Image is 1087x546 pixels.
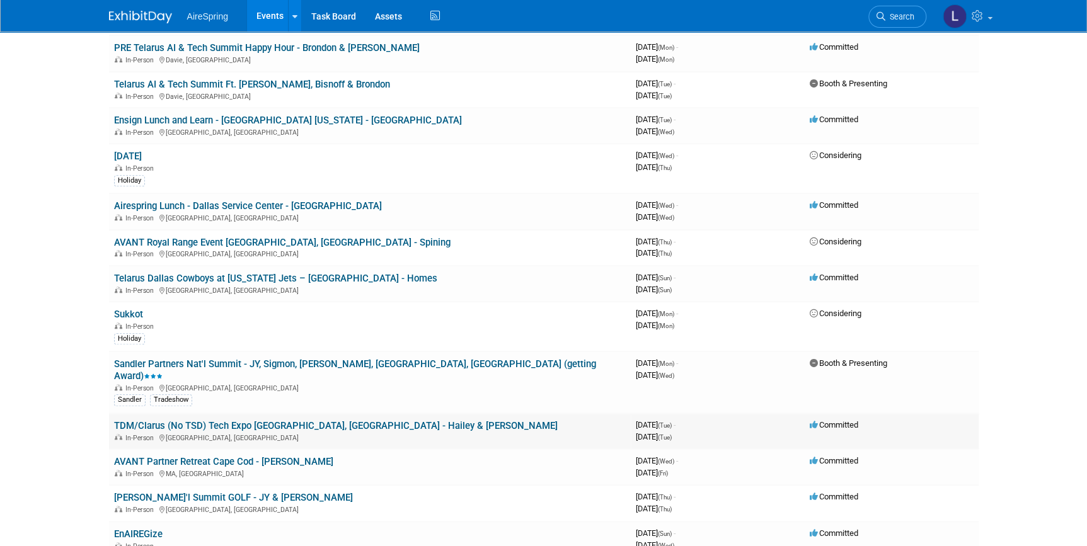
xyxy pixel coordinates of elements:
span: In-Person [125,164,158,173]
span: Considering [810,309,861,318]
span: (Thu) [658,506,672,513]
span: [DATE] [636,200,678,210]
a: EnAIREGize [114,528,163,540]
span: - [674,420,676,429]
span: [DATE] [636,321,674,330]
span: In-Person [125,434,158,442]
span: (Mon) [658,360,674,367]
span: [DATE] [636,162,672,172]
span: Considering [810,237,861,246]
a: Search [868,6,926,28]
img: In-Person Event [115,250,122,256]
div: [GEOGRAPHIC_DATA], [GEOGRAPHIC_DATA] [114,432,626,442]
span: Committed [810,492,858,501]
a: Sukkot [114,309,143,320]
div: [GEOGRAPHIC_DATA], [GEOGRAPHIC_DATA] [114,248,626,258]
span: In-Person [125,214,158,222]
span: Search [885,12,914,21]
span: AireSpring [187,11,228,21]
span: In-Person [125,128,158,137]
span: (Tue) [658,81,672,88]
span: (Tue) [658,434,672,441]
span: - [676,358,678,368]
a: TDM/Clarus (No TSD) Tech Expo [GEOGRAPHIC_DATA], [GEOGRAPHIC_DATA] - Hailey & [PERSON_NAME] [114,420,558,431]
span: In-Person [125,287,158,295]
span: Committed [810,420,858,429]
span: [DATE] [636,456,678,465]
div: [GEOGRAPHIC_DATA], [GEOGRAPHIC_DATA] [114,382,626,392]
img: Lisa Chow [943,4,967,28]
span: (Mon) [658,310,674,317]
span: [DATE] [636,127,674,136]
img: In-Person Event [115,470,122,476]
div: Holiday [114,333,145,344]
span: [DATE] [636,370,674,380]
div: [GEOGRAPHIC_DATA], [GEOGRAPHIC_DATA] [114,127,626,137]
span: [DATE] [636,212,674,222]
span: [DATE] [636,54,674,64]
span: Committed [810,273,858,282]
span: (Tue) [658,117,672,123]
span: [DATE] [636,358,678,368]
span: In-Person [125,93,158,101]
img: In-Person Event [115,287,122,293]
span: - [676,200,678,210]
span: [DATE] [636,468,668,477]
span: Booth & Presenting [810,358,887,368]
span: - [674,115,676,124]
a: [PERSON_NAME]'l Summit GOLF - JY & [PERSON_NAME] [114,492,353,503]
img: In-Person Event [115,214,122,220]
span: (Mon) [658,56,674,63]
span: (Mon) [658,322,674,329]
img: In-Person Event [115,434,122,440]
span: - [674,273,676,282]
span: In-Person [125,250,158,258]
span: (Mon) [658,44,674,51]
a: Ensign Lunch and Learn - [GEOGRAPHIC_DATA] [US_STATE] - [GEOGRAPHIC_DATA] [114,115,462,126]
div: [GEOGRAPHIC_DATA], [GEOGRAPHIC_DATA] [114,504,626,514]
span: (Tue) [658,93,672,100]
span: (Wed) [658,202,674,209]
span: Considering [810,151,861,160]
span: - [676,309,678,318]
span: (Sun) [658,287,672,293]
span: - [674,528,676,538]
span: In-Person [125,384,158,392]
span: [DATE] [636,79,676,88]
div: Holiday [114,175,145,186]
a: Telarus Dallas Cowboys at [US_STATE] Jets – [GEOGRAPHIC_DATA] - Homes [114,273,437,284]
span: - [674,79,676,88]
span: (Fri) [658,470,668,477]
span: In-Person [125,506,158,514]
span: (Wed) [658,458,674,465]
div: Davie, [GEOGRAPHIC_DATA] [114,54,626,64]
span: [DATE] [636,432,672,441]
span: Committed [810,42,858,52]
span: - [676,42,678,52]
span: (Tue) [658,422,672,429]
span: (Sun) [658,275,672,282]
a: AVANT Partner Retreat Cape Cod - [PERSON_NAME] [114,456,333,467]
span: Committed [810,528,858,538]
img: In-Person Event [115,93,122,99]
span: [DATE] [636,504,672,513]
span: (Thu) [658,494,672,501]
span: [DATE] [636,420,676,429]
span: In-Person [125,470,158,478]
a: Sandler Partners Nat'l Summit - JY, Sigmon, [PERSON_NAME], [GEOGRAPHIC_DATA], [GEOGRAPHIC_DATA] (... [114,358,596,382]
a: AVANT Royal Range Event [GEOGRAPHIC_DATA], [GEOGRAPHIC_DATA] - Spining [114,237,451,248]
span: [DATE] [636,309,678,318]
span: Booth & Presenting [810,79,887,88]
a: [DATE] [114,151,142,162]
span: (Thu) [658,164,672,171]
span: [DATE] [636,151,678,160]
span: - [676,151,678,160]
span: (Thu) [658,239,672,246]
span: [DATE] [636,285,672,294]
span: - [674,237,676,246]
span: (Thu) [658,250,672,257]
span: (Wed) [658,372,674,379]
div: Tradeshow [150,394,192,406]
span: [DATE] [636,273,676,282]
div: [GEOGRAPHIC_DATA], [GEOGRAPHIC_DATA] [114,285,626,295]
